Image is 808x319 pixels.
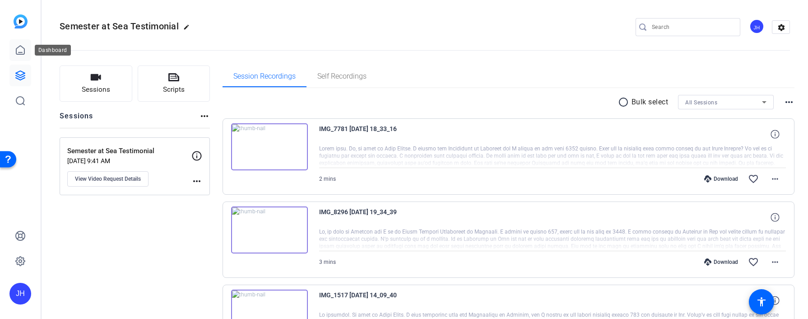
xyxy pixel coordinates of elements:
mat-icon: more_horiz [770,174,780,184]
button: View Video Request Details [67,171,149,187]
span: View Video Request Details [75,175,141,183]
div: Download [700,258,743,266]
span: Self Recordings [317,73,367,80]
mat-icon: settings [772,21,790,34]
button: Scripts [138,66,210,102]
span: 2 mins [319,176,336,182]
span: Scripts [163,84,185,95]
span: Session Recordings [233,73,296,80]
p: Bulk select [632,97,669,108]
div: JH [749,19,764,34]
mat-icon: radio_button_unchecked [618,97,632,108]
p: [DATE] 9:41 AM [67,157,191,164]
img: thumb-nail [231,206,308,253]
mat-icon: more_horiz [199,111,210,122]
span: Sessions [82,84,110,95]
img: thumb-nail [231,123,308,170]
span: IMG_8296 [DATE] 19_34_39 [319,206,486,228]
mat-icon: favorite_border [748,174,759,184]
mat-icon: more_horiz [784,97,794,108]
mat-icon: accessibility [756,296,767,307]
div: JH [9,283,31,305]
p: Semester at Sea Testimonial [67,146,191,156]
span: IMG_7781 [DATE] 18_33_16 [319,123,486,145]
button: Sessions [60,66,132,102]
input: Search [652,22,733,33]
span: IMG_1517 [DATE] 14_09_40 [319,290,486,311]
div: Dashboard [35,45,71,56]
span: 3 mins [319,259,336,265]
h2: Sessions [60,111,93,128]
ngx-avatar: Jason Hughes [749,19,765,35]
mat-icon: favorite_border [748,257,759,267]
span: Semester at Sea Testimonial [60,21,179,32]
mat-icon: edit [183,24,194,35]
div: Download [700,175,743,183]
mat-icon: more_horiz [191,176,202,187]
span: All Sessions [685,99,717,106]
mat-icon: more_horiz [770,257,780,267]
img: blue-gradient.svg [14,14,28,28]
